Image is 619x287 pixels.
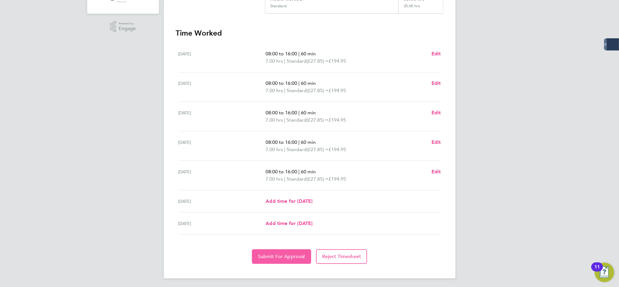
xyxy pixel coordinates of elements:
[287,175,307,183] span: Standard
[270,4,287,9] div: Standard
[119,26,136,31] span: Engage
[432,139,441,145] span: Edit
[284,58,285,64] span: |
[432,139,441,146] a: Edit
[328,58,346,64] span: £194.95
[110,21,136,33] a: Powered byEngage
[287,146,307,153] span: Standard
[178,198,266,205] div: [DATE]
[298,51,300,57] span: |
[176,28,443,38] h3: Time Worked
[266,147,283,152] span: 7.00 hrs
[284,176,285,182] span: |
[178,80,266,94] div: [DATE]
[266,176,283,182] span: 7.00 hrs
[266,198,312,204] span: Add time for [DATE]
[328,117,346,123] span: £194.95
[301,51,316,57] span: 60 min
[432,51,441,57] span: Edit
[284,147,285,152] span: |
[432,168,441,175] a: Edit
[178,220,266,227] div: [DATE]
[322,254,361,260] span: Reject Timesheet
[119,21,136,26] span: Powered by
[258,254,305,260] span: Submit For Approval
[328,176,346,182] span: £194.95
[266,80,297,86] span: 08:00 to 16:00
[316,249,367,264] button: Reject Timesheet
[301,169,316,175] span: 60 min
[266,51,297,57] span: 08:00 to 16:00
[398,4,443,13] div: 35.00 hrs
[432,80,441,86] span: Edit
[432,169,441,175] span: Edit
[307,58,328,64] span: (£27.85) =
[287,87,307,94] span: Standard
[307,88,328,93] span: (£27.85) =
[266,220,312,226] span: Add time for [DATE]
[178,168,266,183] div: [DATE]
[266,220,312,227] a: Add time for [DATE]
[595,263,614,282] button: Open Resource Center, 11 new notifications
[432,110,441,116] span: Edit
[307,117,328,123] span: (£27.85) =
[298,139,300,145] span: |
[301,139,316,145] span: 60 min
[432,80,441,87] a: Edit
[266,169,297,175] span: 08:00 to 16:00
[178,50,266,65] div: [DATE]
[266,88,283,93] span: 7.00 hrs
[307,176,328,182] span: (£27.85) =
[252,249,311,264] button: Submit For Approval
[178,109,266,124] div: [DATE]
[432,50,441,57] a: Edit
[266,198,312,205] a: Add time for [DATE]
[328,88,346,93] span: £194.95
[301,80,316,86] span: 60 min
[284,117,285,123] span: |
[301,110,316,116] span: 60 min
[266,117,283,123] span: 7.00 hrs
[298,169,300,175] span: |
[266,110,297,116] span: 08:00 to 16:00
[307,147,328,152] span: (£27.85) =
[287,116,307,124] span: Standard
[287,57,307,65] span: Standard
[594,267,600,275] div: 11
[432,109,441,116] a: Edit
[178,139,266,153] div: [DATE]
[298,110,300,116] span: |
[266,58,283,64] span: 7.00 hrs
[328,147,346,152] span: £194.95
[298,80,300,86] span: |
[284,88,285,93] span: |
[266,139,297,145] span: 08:00 to 16:00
